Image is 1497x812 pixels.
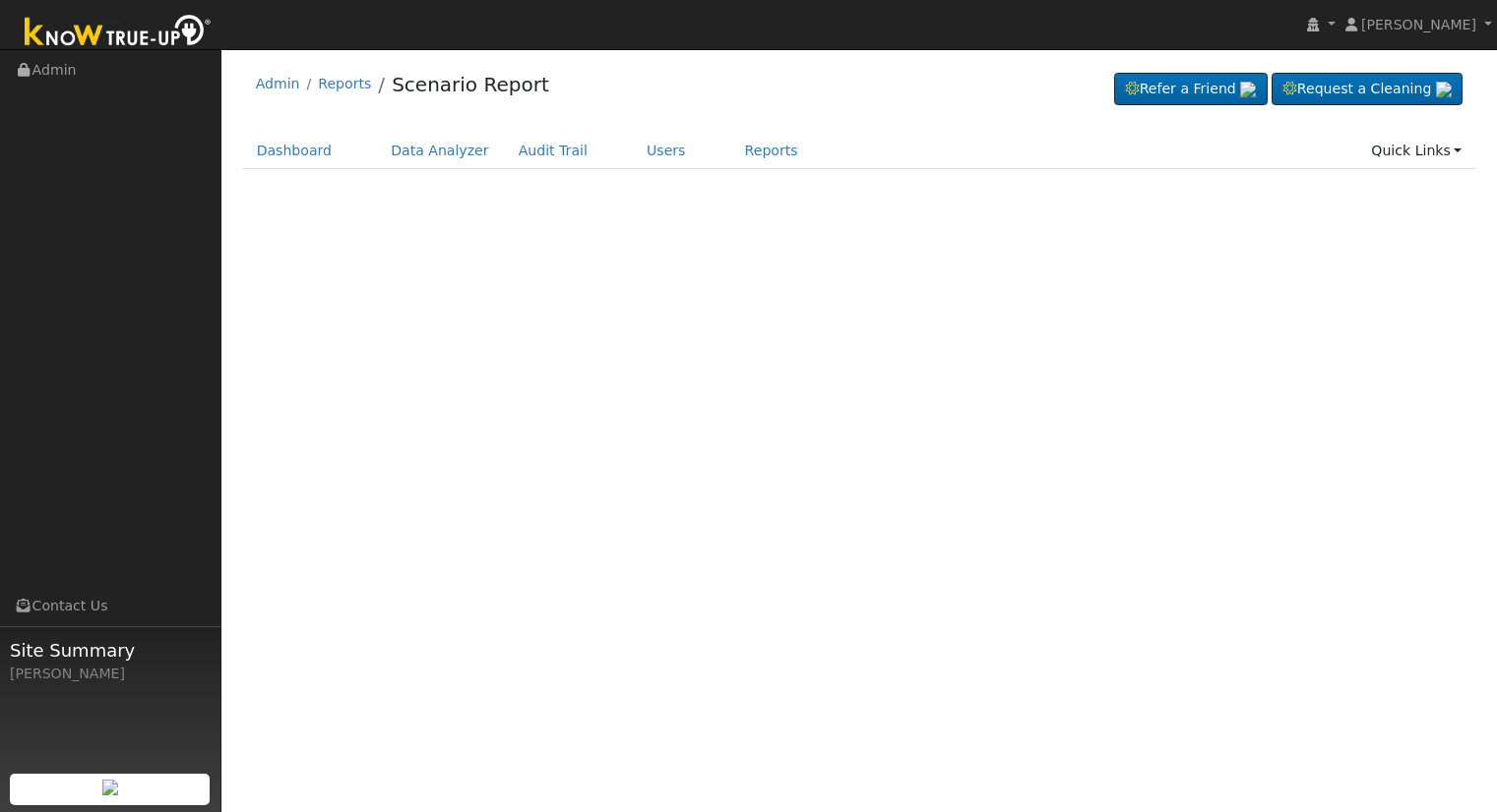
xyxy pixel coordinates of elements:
[1114,73,1268,106] a: Refer a Friend
[1356,133,1476,169] a: Quick Links
[632,133,701,169] a: Users
[10,664,211,684] div: [PERSON_NAME]
[730,133,813,169] a: Reports
[1361,17,1476,32] span: [PERSON_NAME]
[1436,82,1452,97] img: retrieve
[376,133,504,169] a: Data Analyzer
[242,133,347,169] a: Dashboard
[256,76,300,91] a: Admin
[318,76,371,91] a: Reports
[10,637,211,664] span: Site Summary
[1240,82,1256,97] img: retrieve
[1272,73,1463,106] a: Request a Cleaning
[392,73,549,96] a: Scenario Report
[102,780,118,795] img: retrieve
[504,133,602,169] a: Audit Trail
[15,11,221,55] img: Know True-Up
